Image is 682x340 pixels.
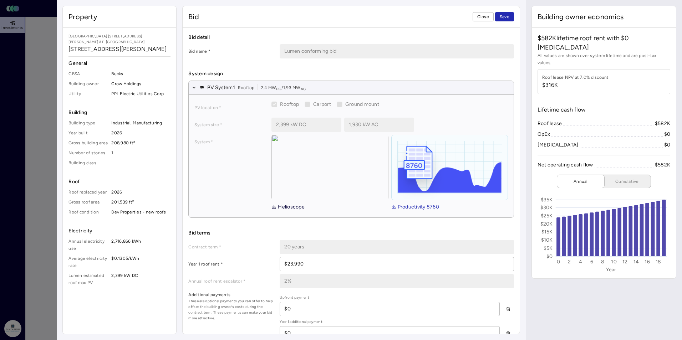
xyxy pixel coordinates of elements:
[68,189,108,196] span: Roof replaced year
[477,13,489,20] span: Close
[68,227,170,235] span: Electricity
[473,12,494,21] button: Close
[579,259,582,265] text: 4
[188,291,274,298] label: Additional payments
[542,74,609,81] div: Roof lease NPV at 7.0% discount
[271,205,305,210] a: Helioscope
[111,80,170,87] span: Crow Holdings
[188,243,274,251] label: Contract term *
[540,205,553,211] text: $30K
[546,253,553,259] text: $0
[656,259,661,265] text: 18
[111,70,170,77] span: Bucks
[68,238,108,252] span: Annual electricity use
[111,255,170,269] span: $0.1305/kWh
[542,81,609,89] span: $316K
[188,261,274,268] label: Year 1 roof rent *
[111,119,170,127] span: Industrial, Manufacturing
[645,259,650,265] text: 16
[261,84,306,91] span: 2.4 MW / 1.93 MW
[601,259,604,265] text: 8
[194,104,266,111] label: PV location *
[633,259,639,265] text: 14
[111,139,170,146] span: 208,980 ft²
[609,178,645,185] span: Cumulative
[655,161,670,169] div: $582K
[68,90,108,97] span: Utility
[238,84,255,91] span: Rooftop
[111,189,170,196] span: 2026
[68,199,108,206] span: Gross roof area
[540,221,553,227] text: $20K
[541,237,553,243] text: $10K
[541,229,553,235] text: $15K
[538,141,579,149] div: [MEDICAL_DATA]
[111,129,170,136] span: 2026
[188,278,274,285] label: Annual roof rent escalator *
[207,84,235,92] span: PV System 1
[111,149,170,156] span: 1
[568,259,571,265] text: 2
[280,240,513,254] input: __ years
[271,135,388,200] img: view
[68,109,170,117] span: Building
[188,48,274,55] label: Bid name *
[68,139,108,146] span: Gross building area
[655,120,670,128] div: $582K
[392,135,508,200] img: helioscope-8760-1D3KBreE.png
[276,87,281,91] sub: DC
[68,80,108,87] span: Building owner
[68,45,170,53] span: [STREET_ADDRESS][PERSON_NAME]
[111,159,170,166] span: —
[111,208,170,216] span: Dev Properties - new roofs
[68,255,108,269] span: Average electricity rate
[500,13,509,20] span: Save
[272,118,341,132] input: 1,000 kW DC
[664,141,671,149] div: $0
[544,245,553,251] text: $5K
[68,12,97,22] span: Property
[68,178,170,186] span: Roof
[194,138,266,145] label: System *
[664,130,671,138] div: $0
[345,118,414,132] input: 1,000 kW AC
[68,149,108,156] span: Number of stories
[280,274,513,288] input: _%
[557,259,560,265] text: 0
[622,259,628,265] text: 12
[538,52,670,66] span: All values are shown over system lifetime and are post-tax values.
[111,199,170,206] span: 201,539 ft²
[280,295,499,300] span: Upfront payment
[280,257,513,271] input: $___
[563,178,599,185] span: Annual
[541,213,553,219] text: $25K
[538,161,593,169] div: Net operating cash flow
[188,298,274,321] span: These are optional payments you can offer to help offset the building owner's costs during the co...
[495,12,514,21] button: Save
[68,60,170,67] span: General
[68,159,108,166] span: Building class
[111,238,170,252] span: 2,716,866 kWh
[606,267,616,273] text: Year
[538,12,624,22] span: Building owner economics
[188,34,514,41] span: Bid detail
[611,259,617,265] text: 10
[188,70,514,78] span: System design
[590,259,593,265] text: 6
[111,272,170,286] span: 2,399 kW DC
[68,272,108,286] span: Lumen estimated roof max PV
[68,119,108,127] span: Building type
[188,12,199,22] span: Bid
[538,34,670,52] span: $582K lifetime roof rent with $0 [MEDICAL_DATA]
[541,197,553,203] text: $35K
[189,81,513,95] button: PV System1Rooftop2.4 MWDC/1.93 MWAC
[194,121,266,128] label: System size *
[391,205,439,210] a: Productivity 8760
[280,101,299,107] span: Rooftop
[313,101,331,107] span: Carport
[538,130,550,138] div: OpEx
[68,208,108,216] span: Roof condition
[345,101,379,107] span: Ground mount
[188,229,514,237] span: Bid terms
[538,105,586,114] span: Lifetime cash flow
